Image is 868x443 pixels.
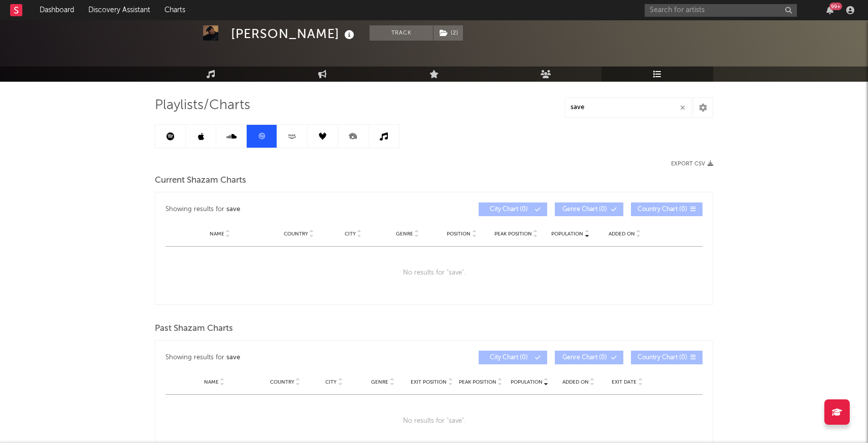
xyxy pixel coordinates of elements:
[165,202,434,216] div: Showing results for
[270,379,294,385] span: Country
[645,4,797,17] input: Search for artists
[485,355,532,361] span: City Chart ( 0 )
[433,25,463,41] span: ( 2 )
[345,231,356,237] span: City
[447,231,471,237] span: Position
[671,161,713,167] button: Export CSV
[370,25,433,41] button: Track
[638,207,687,213] span: Country Chart ( 0 )
[551,231,583,237] span: Population
[555,202,623,216] button: Genre Chart(0)
[485,207,532,213] span: City Chart ( 0 )
[561,207,608,213] span: Genre Chart ( 0 )
[411,379,447,385] span: Exit Position
[479,202,547,216] button: City Chart(0)
[371,379,388,385] span: Genre
[396,231,413,237] span: Genre
[631,202,703,216] button: Country Chart(0)
[826,6,833,14] button: 99+
[325,379,337,385] span: City
[479,351,547,364] button: City Chart(0)
[284,231,308,237] span: Country
[204,379,219,385] span: Name
[155,323,233,335] span: Past Shazam Charts
[210,231,224,237] span: Name
[494,231,532,237] span: Peak Position
[555,351,623,364] button: Genre Chart(0)
[155,99,250,112] span: Playlists/Charts
[226,352,240,364] div: save
[433,25,463,41] button: (2)
[459,379,496,385] span: Peak Position
[829,3,842,10] div: 99 +
[231,25,357,42] div: [PERSON_NAME]
[561,355,608,361] span: Genre Chart ( 0 )
[609,231,635,237] span: Added On
[631,351,703,364] button: Country Chart(0)
[511,379,543,385] span: Population
[562,379,589,385] span: Added On
[612,379,637,385] span: Exit Date
[565,97,692,118] input: Search Playlists/Charts
[638,355,687,361] span: Country Chart ( 0 )
[226,203,240,216] div: save
[165,247,703,299] div: No results for " save ".
[165,351,434,364] div: Showing results for
[155,175,246,187] span: Current Shazam Charts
